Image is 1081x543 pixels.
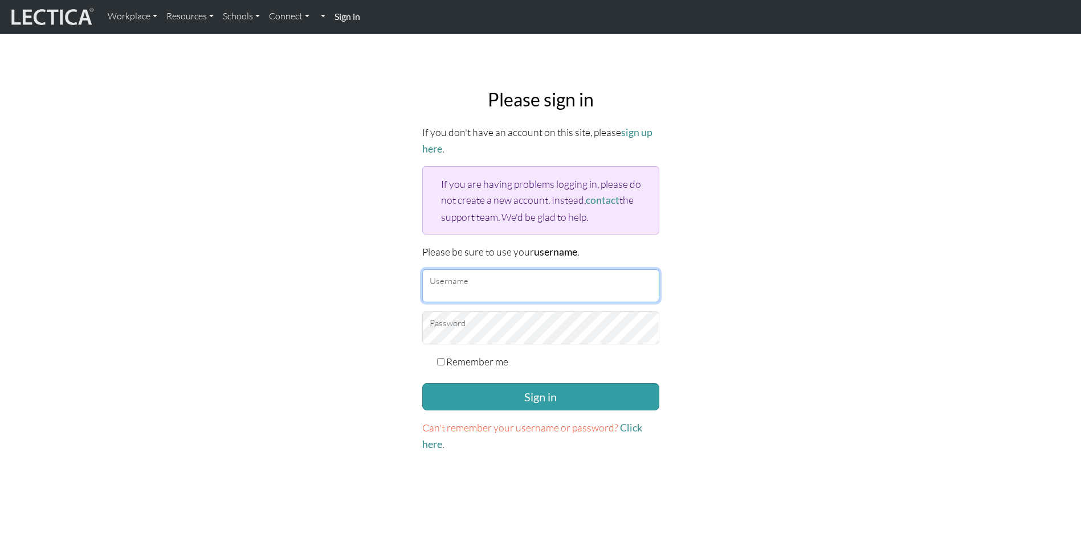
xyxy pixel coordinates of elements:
[422,244,659,260] p: Please be sure to use your .
[422,421,618,434] span: Can't remember your username or password?
[264,5,314,28] a: Connect
[330,5,365,29] a: Sign in
[335,11,360,22] strong: Sign in
[422,166,659,234] div: If you are having problems logging in, please do not create a new account. Instead, the support t...
[422,124,659,157] p: If you don't have an account on this site, please .
[103,5,162,28] a: Workplace
[422,383,659,410] button: Sign in
[534,246,577,258] strong: username
[422,419,659,452] p: .
[422,269,659,302] input: Username
[218,5,264,28] a: Schools
[446,353,508,369] label: Remember me
[422,89,659,110] h2: Please sign in
[162,5,218,28] a: Resources
[9,6,94,28] img: lecticalive
[586,194,619,206] a: contact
